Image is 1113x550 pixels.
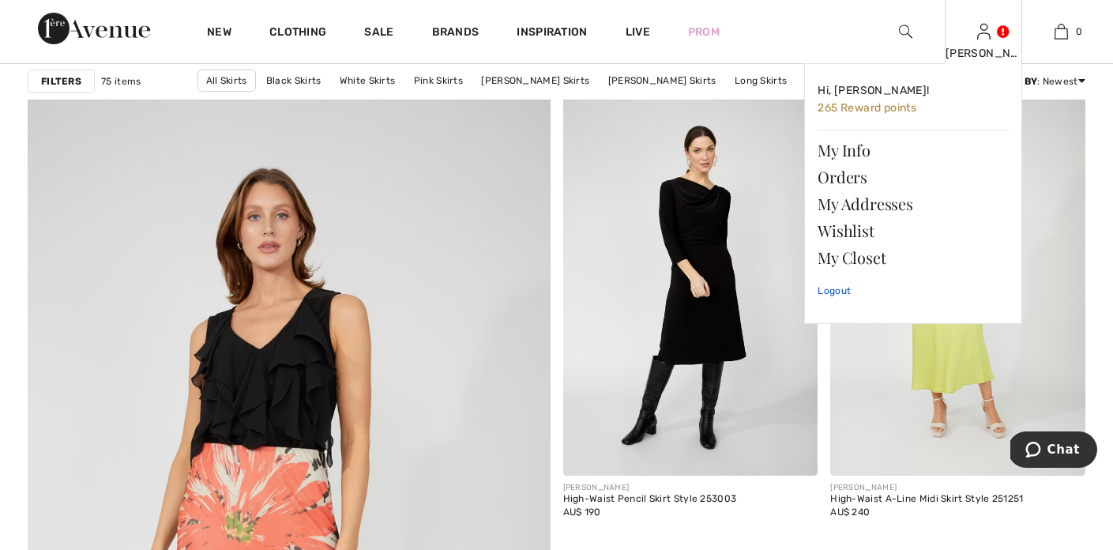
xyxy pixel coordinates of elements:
a: Pink Skirts [406,70,471,91]
span: 265 Reward points [818,101,916,115]
div: [PERSON_NAME] [946,45,1022,62]
span: 0 [1076,24,1082,39]
a: White Skirts [332,70,404,91]
a: 0 [1023,22,1100,41]
span: 75 items [101,74,141,89]
a: Wishlist [818,217,1009,244]
a: [PERSON_NAME] Skirts [473,70,597,91]
span: Inspiration [517,25,587,42]
a: Logout [818,271,1009,311]
a: Prom [688,24,720,40]
img: 1ère Avenue [38,13,150,44]
a: Long Skirts [727,70,795,91]
div: High-Waist A-Line Midi Skirt Style 251251 [830,494,1023,505]
div: : Newest [995,74,1085,89]
a: Orders [818,164,1009,190]
a: [PERSON_NAME] Skirts [600,70,724,91]
span: Hi, [PERSON_NAME]! [818,84,929,97]
strong: Filters [41,74,81,89]
iframe: Opens a widget where you can chat to one of our agents [1010,431,1097,471]
a: Clothing [269,25,326,42]
a: Black Skirts [258,70,329,91]
img: My Bag [1055,22,1068,41]
img: High-Waist Pencil Skirt Style 253003. Black [563,93,818,476]
div: [PERSON_NAME] [563,482,737,494]
div: High-Waist Pencil Skirt Style 253003 [563,494,737,505]
a: Hi, [PERSON_NAME]! 265 Reward points [818,77,1009,123]
div: [PERSON_NAME] [830,482,1023,494]
a: Live [626,24,650,40]
a: My Addresses [818,190,1009,217]
a: All Skirts [197,70,256,92]
a: Brands [432,25,479,42]
img: search the website [899,22,912,41]
a: My Closet [818,244,1009,271]
span: AU$ 240 [830,507,870,518]
a: Sale [364,25,393,42]
a: Sign In [977,24,991,39]
span: AU$ 190 [563,507,601,518]
a: My Info [818,137,1009,164]
a: New [207,25,231,42]
img: My Info [977,22,991,41]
